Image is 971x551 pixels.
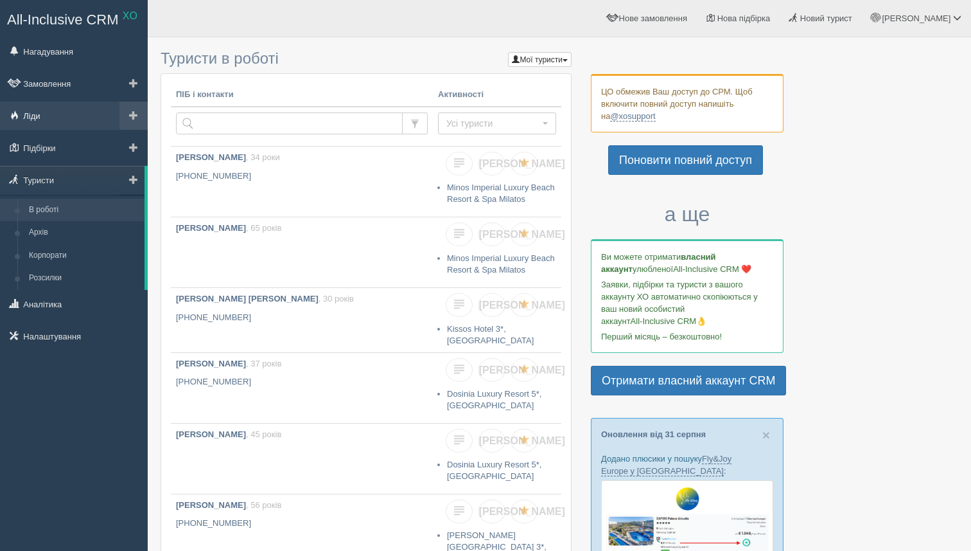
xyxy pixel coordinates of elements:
[591,203,783,226] h3: а ще
[447,324,534,346] a: Kissos Hotel 3*, [GEOGRAPHIC_DATA]
[673,264,751,274] span: All-Inclusive CRM ❤️
[447,389,541,411] a: Dosinia Luxury Resort 5*, [GEOGRAPHIC_DATA]
[479,158,565,169] span: [PERSON_NAME]
[479,506,565,517] span: [PERSON_NAME]
[176,312,428,324] p: [PHONE_NUMBER]
[171,84,433,107] th: ПІБ і контакти
[176,170,428,183] p: [PHONE_NUMBER]
[176,359,246,368] b: [PERSON_NAME]
[123,10,137,21] sup: XO
[161,50,279,67] span: Туристи в роботі
[478,358,505,382] a: [PERSON_NAME]
[882,14,950,23] span: [PERSON_NAME]
[171,147,433,217] a: [PERSON_NAME], 34 роки [PHONE_NUMBER]
[601,454,731,476] a: Fly&Joy Europe у [GEOGRAPHIC_DATA]
[23,267,144,290] a: Розсилки
[176,518,428,530] p: [PHONE_NUMBER]
[1,1,147,36] a: All-Inclusive CRM XO
[171,217,433,287] a: [PERSON_NAME], 65 років
[246,223,281,233] span: , 65 років
[478,222,505,246] a: [PERSON_NAME]
[601,251,773,275] p: Ви можете отримати улюбленої
[176,294,319,303] b: [PERSON_NAME] [PERSON_NAME]
[23,199,144,222] a: В роботі
[176,376,428,388] p: [PHONE_NUMBER]
[610,111,655,122] a: @xosupport
[176,223,246,233] b: [PERSON_NAME]
[478,152,505,176] a: [PERSON_NAME]
[246,359,281,368] span: , 37 років
[762,428,770,442] span: ×
[762,428,770,442] button: Close
[800,14,852,23] span: Новий турист
[438,113,556,134] button: Усі туристи
[176,152,246,162] b: [PERSON_NAME]
[601,278,773,327] p: Заявки, підбірки та туристи з вашого аккаунту ХО автоматично скопіюються у ваш новий особистий ак...
[447,253,555,275] a: Minos Imperial Luxury Beach Resort & Spa Milatos
[479,229,565,240] span: [PERSON_NAME]
[508,52,572,67] button: Мої туристи
[447,183,555,204] a: Minos Imperial Luxury Beach Resort & Spa Milatos
[619,14,687,23] span: Нове замовлення
[7,12,119,28] span: All-Inclusive CRM
[176,113,403,134] input: Пошук за ПІБ, паспортом або контактами
[433,84,561,107] th: Активності
[479,300,565,311] span: [PERSON_NAME]
[601,330,773,343] p: Перший місяць – безкоштовно!
[171,424,433,494] a: [PERSON_NAME], 45 років
[601,453,773,477] p: Додано плюсики у пошуку :
[608,145,763,175] a: Поновити повний доступ
[319,294,354,303] span: , 30 років
[478,429,505,453] a: [PERSON_NAME]
[23,221,144,244] a: Архів
[717,14,771,23] span: Нова підбірка
[246,500,281,510] span: , 56 років
[478,500,505,523] a: [PERSON_NAME]
[591,366,786,395] a: Отримати власний аккаунт CRM
[601,252,716,274] b: власний аккаунт
[479,365,565,375] span: [PERSON_NAME]
[246,152,280,162] span: , 34 роки
[478,293,505,317] a: [PERSON_NAME]
[447,460,541,482] a: Dosinia Luxury Resort 5*, [GEOGRAPHIC_DATA]
[171,353,433,423] a: [PERSON_NAME], 37 років [PHONE_NUMBER]
[479,435,565,446] span: [PERSON_NAME]
[23,244,144,267] a: Корпорати
[176,429,246,439] b: [PERSON_NAME]
[171,288,433,346] a: [PERSON_NAME] [PERSON_NAME], 30 років [PHONE_NUMBER]
[591,74,783,132] div: ЦО обмежив Ваш доступ до СРМ. Щоб включити повний доступ напишіть на
[631,316,707,326] span: All-Inclusive CRM👌
[246,429,281,439] span: , 45 років
[446,117,539,130] span: Усі туристи
[176,500,246,510] b: [PERSON_NAME]
[601,429,706,439] a: Оновлення від 31 серпня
